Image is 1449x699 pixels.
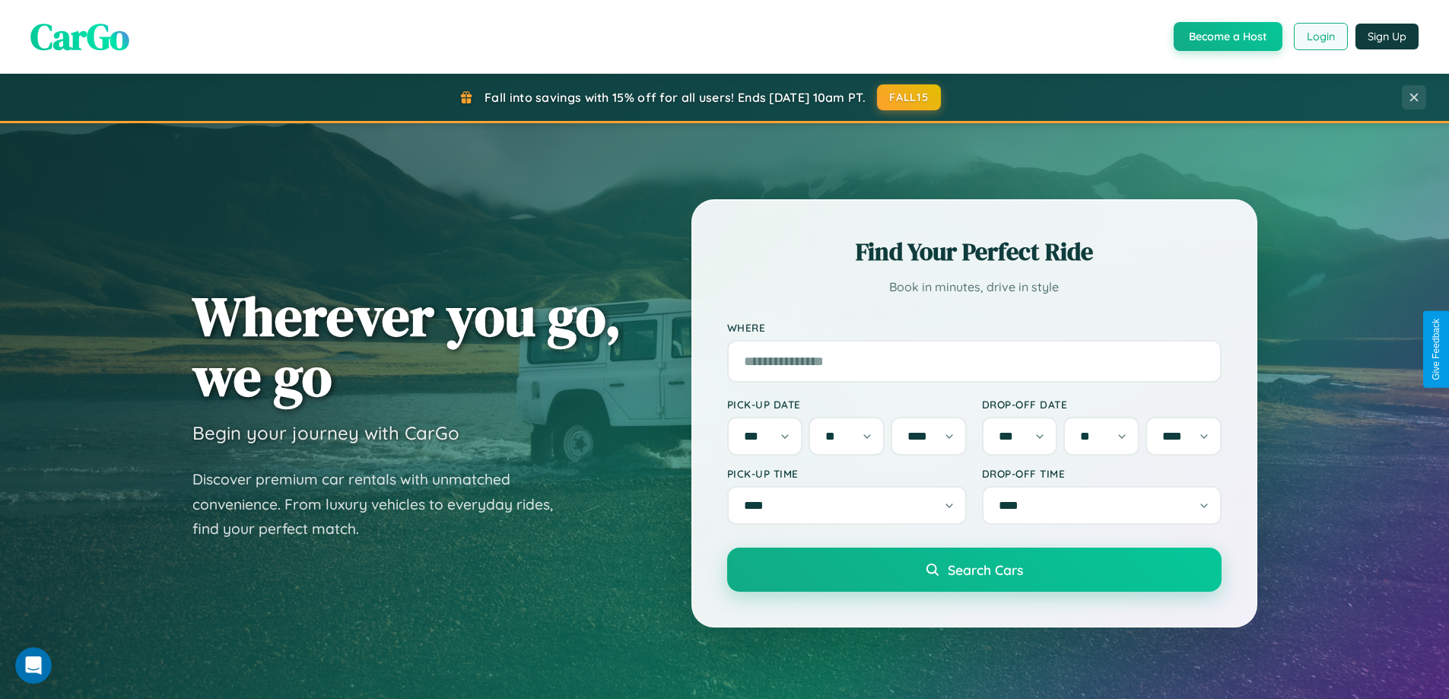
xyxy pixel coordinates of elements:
iframe: Intercom live chat [15,647,52,684]
button: Become a Host [1174,22,1282,51]
label: Drop-off Date [982,398,1222,411]
label: Drop-off Time [982,467,1222,480]
label: Pick-up Time [727,467,967,480]
div: Give Feedback [1431,319,1441,380]
h2: Find Your Perfect Ride [727,235,1222,268]
span: CarGo [30,11,129,62]
button: Login [1294,23,1348,50]
label: Where [727,321,1222,334]
label: Pick-up Date [727,398,967,411]
p: Book in minutes, drive in style [727,276,1222,298]
button: FALL15 [877,84,941,110]
p: Discover premium car rentals with unmatched convenience. From luxury vehicles to everyday rides, ... [192,467,573,542]
span: Fall into savings with 15% off for all users! Ends [DATE] 10am PT. [485,90,866,105]
button: Search Cars [727,548,1222,592]
button: Sign Up [1355,24,1419,49]
h1: Wherever you go, we go [192,286,621,406]
span: Search Cars [948,561,1023,578]
h3: Begin your journey with CarGo [192,421,459,444]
